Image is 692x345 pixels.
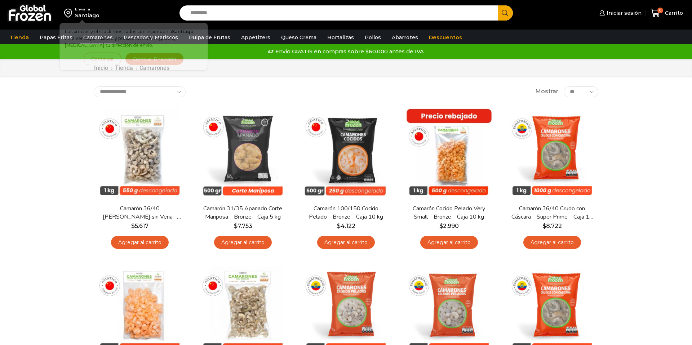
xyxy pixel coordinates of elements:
a: Pollos [361,31,385,44]
a: Agregar al carrito: “Camarón 36/40 Crudo Pelado sin Vena - Bronze - Caja 10 kg” [111,236,169,249]
button: Search button [498,5,513,21]
bdi: 2.990 [439,223,459,229]
span: $ [131,223,135,229]
span: $ [439,223,443,229]
span: $ [542,223,546,229]
a: Camarón 100/150 Cocido Pelado – Bronze – Caja 10 kg [305,205,387,221]
span: $ [337,223,341,229]
span: Mostrar [535,88,558,96]
a: 0 Carrito [649,5,685,22]
a: Abarrotes [388,31,422,44]
a: Camarón 31/35 Apanado Corte Mariposa – Bronze – Caja 5 kg [201,205,284,221]
a: Agregar al carrito: “Camarón 100/150 Cocido Pelado - Bronze - Caja 10 kg” [317,236,375,249]
span: Carrito [663,9,683,17]
span: 0 [657,8,663,13]
div: Santiago [75,12,99,19]
a: Pulpa de Frutas [185,31,234,44]
a: Descuentos [425,31,466,44]
span: $ [234,223,238,229]
button: Cambiar Dirección [125,53,184,65]
bdi: 7.753 [234,223,252,229]
button: Continuar [84,53,121,65]
a: Hortalizas [324,31,358,44]
a: Camarón 36/40 [PERSON_NAME] sin Vena – Bronze – Caja 10 kg [98,205,181,221]
a: Iniciar sesión [598,6,642,20]
span: Iniciar sesión [605,9,642,17]
a: Tienda [6,31,32,44]
a: Camarón Cocido Pelado Very Small – Bronze – Caja 10 kg [408,205,491,221]
strong: Santiago [172,29,194,34]
select: Pedido de la tienda [94,86,186,97]
a: Camarón 36/40 Crudo con Cáscara – Super Prime – Caja 10 kg [511,205,594,221]
bdi: 4.122 [337,223,355,229]
img: address-field-icon.svg [64,7,75,19]
p: Los precios y el stock mostrados corresponden a . Para ver disponibilidad y precios en otras regi... [65,28,203,49]
bdi: 5.617 [131,223,148,229]
a: Agregar al carrito: “Camarón 36/40 Crudo con Cáscara - Super Prime - Caja 10 kg” [523,236,581,249]
bdi: 8.722 [542,223,562,229]
div: Enviar a [75,7,99,12]
a: Papas Fritas [36,31,76,44]
a: Agregar al carrito: “Camarón 31/35 Apanado Corte Mariposa - Bronze - Caja 5 kg” [214,236,272,249]
a: Appetizers [238,31,274,44]
a: Queso Crema [278,31,320,44]
a: Agregar al carrito: “Camarón Cocido Pelado Very Small - Bronze - Caja 10 kg” [420,236,478,249]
